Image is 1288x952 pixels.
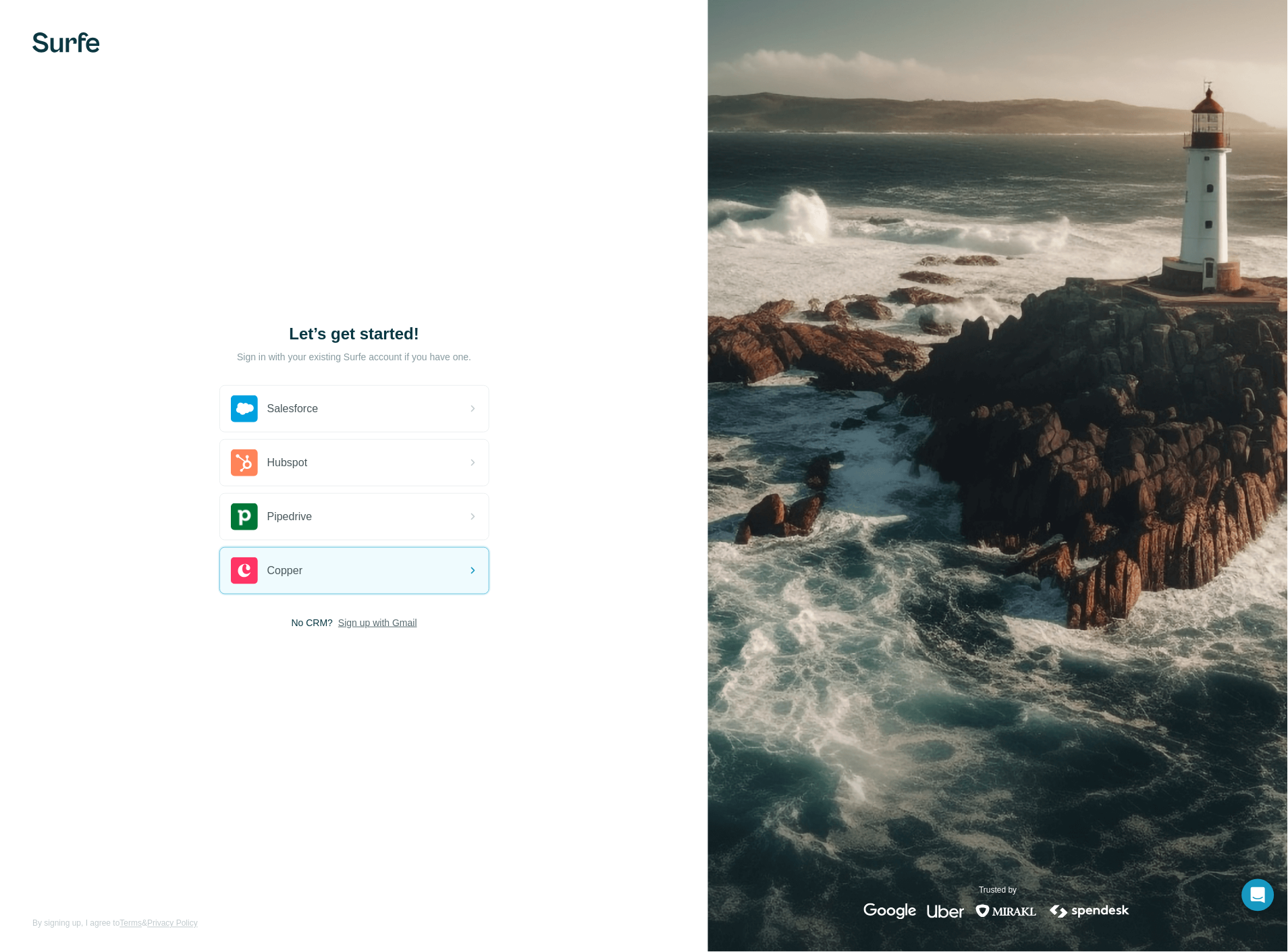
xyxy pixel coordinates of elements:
span: No CRM? [292,616,333,629]
span: Copper [267,563,302,579]
span: Pipedrive [267,509,313,525]
span: Hubspot [267,455,308,471]
img: Surfe's logo [32,32,100,53]
div: Open Intercom Messenger [1242,879,1274,912]
p: Trusted by [980,885,1017,897]
a: Terms [119,919,142,928]
p: Sign in with your existing Surfe account if you have one. [237,350,471,364]
img: salesforce's logo [231,395,258,422]
img: copper's logo [231,557,258,584]
a: Privacy Policy [147,919,198,928]
img: uber's logo [928,903,965,920]
img: google's logo [864,903,917,920]
img: mirakl's logo [975,903,1038,920]
button: Sign up with Gmail [338,616,417,629]
img: spendesk's logo [1048,903,1132,920]
h1: Let’s get started! [219,323,489,345]
span: Salesforce [267,401,319,417]
span: By signing up, I agree to & [32,918,198,930]
img: pipedrive's logo [231,503,258,530]
img: hubspot's logo [231,449,258,476]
